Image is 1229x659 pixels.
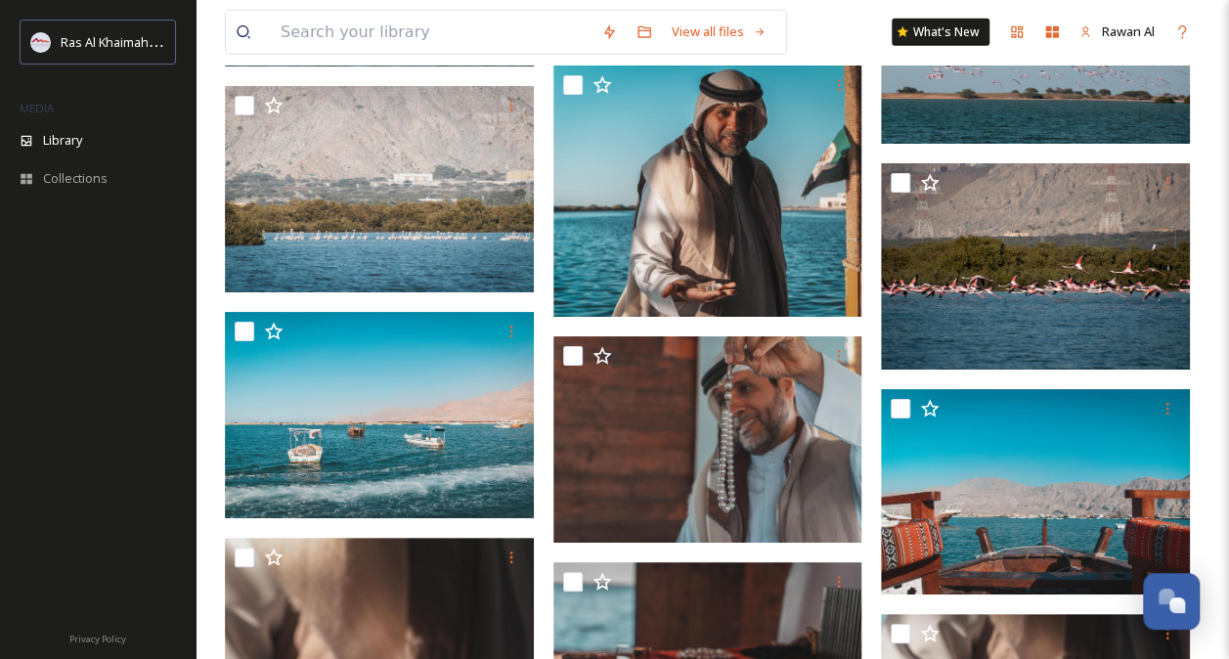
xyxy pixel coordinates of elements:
span: Rawan Al [1102,22,1155,40]
img: Pearl Farm 40.jpg [881,163,1190,370]
img: Logo_RAKTDA_RGB-01.png [31,32,51,52]
a: Privacy Policy [69,626,126,649]
button: Open Chat [1143,573,1200,630]
span: Collections [43,169,108,188]
img: Pearl Farm 45.jpg [881,389,1190,595]
a: View all files [662,13,776,51]
a: What's New [892,19,989,46]
img: Pearl Farm 43.jpg [553,66,862,316]
a: Rawan Al [1070,13,1164,51]
span: Library [43,131,82,150]
img: Pearl Farm 24.jpg [225,86,534,292]
img: Pearl Farm 39.jpg [225,312,534,518]
img: Pearl Farm 33.jpg [553,336,862,543]
input: Search your library [271,11,592,54]
span: Ras Al Khaimah Tourism Development Authority [61,32,337,51]
span: MEDIA [20,101,54,115]
span: Privacy Policy [69,633,126,645]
